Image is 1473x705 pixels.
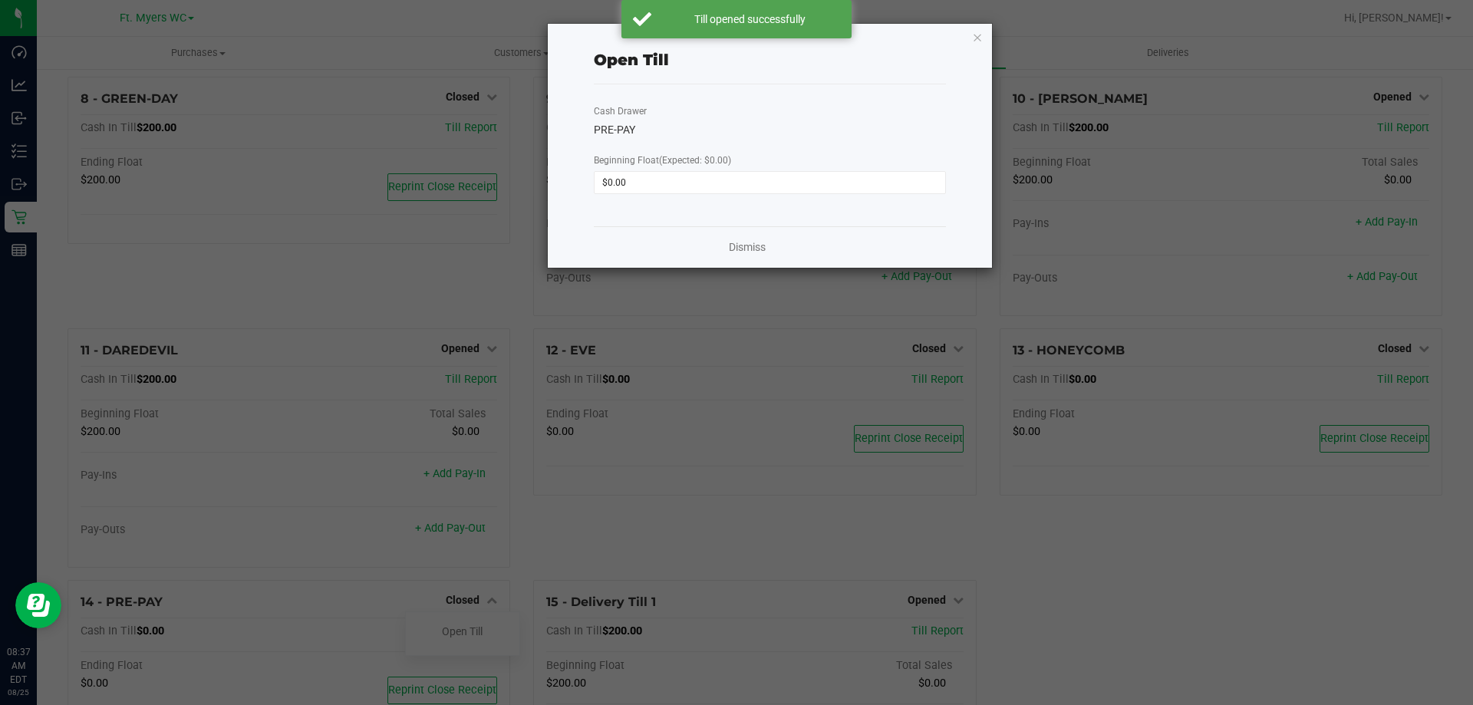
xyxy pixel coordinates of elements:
[729,239,766,255] a: Dismiss
[594,122,946,138] div: PRE-PAY
[659,155,731,166] span: (Expected: $0.00)
[594,104,647,118] label: Cash Drawer
[660,12,840,27] div: Till opened successfully
[15,582,61,628] iframe: Resource center
[594,48,669,71] div: Open Till
[594,155,731,166] span: Beginning Float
